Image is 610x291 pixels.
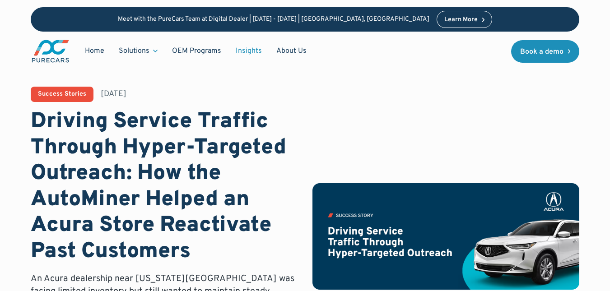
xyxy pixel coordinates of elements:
[269,42,314,60] a: About Us
[112,42,165,60] div: Solutions
[78,42,112,60] a: Home
[165,42,228,60] a: OEM Programs
[119,46,149,56] div: Solutions
[101,88,126,100] div: [DATE]
[31,109,298,265] h1: Driving Service Traffic Through Hyper-Targeted Outreach: How the AutoMiner Helped an Acura Store ...
[444,17,478,23] div: Learn More
[31,39,70,64] img: purecars logo
[38,91,86,97] div: Success Stories
[511,40,580,63] a: Book a demo
[118,16,429,23] p: Meet with the PureCars Team at Digital Dealer | [DATE] - [DATE] | [GEOGRAPHIC_DATA], [GEOGRAPHIC_...
[520,48,563,55] div: Book a demo
[228,42,269,60] a: Insights
[437,11,493,28] a: Learn More
[31,39,70,64] a: main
